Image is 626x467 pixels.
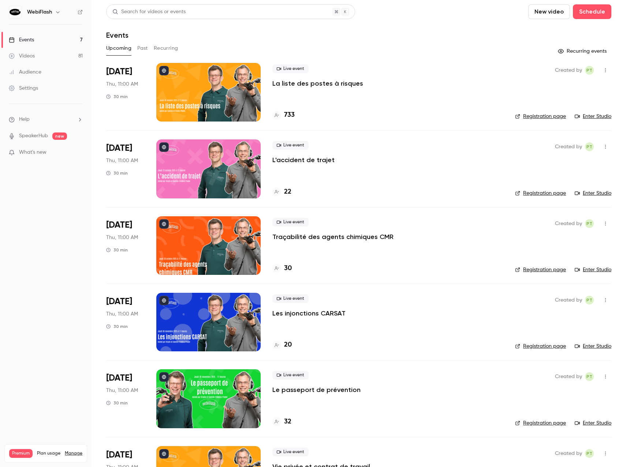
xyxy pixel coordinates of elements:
[272,371,309,380] span: Live event
[106,296,132,307] span: [DATE]
[555,372,582,381] span: Created by
[106,81,138,88] span: Thu, 11:00 AM
[515,419,566,427] a: Registration page
[573,4,611,19] button: Schedule
[272,340,292,350] a: 20
[284,417,291,427] h4: 32
[272,79,363,88] a: La liste des postes à risques
[9,36,34,44] div: Events
[106,372,132,384] span: [DATE]
[106,94,128,100] div: 30 min
[586,219,592,228] span: PT
[106,139,145,198] div: Oct 23 Thu, 11:00 AM (Europe/Paris)
[555,142,582,151] span: Created by
[272,64,309,73] span: Live event
[106,63,145,122] div: Oct 9 Thu, 11:00 AM (Europe/Paris)
[9,449,33,458] span: Premium
[586,142,592,151] span: PT
[555,66,582,75] span: Created by
[555,296,582,305] span: Created by
[106,247,128,253] div: 30 min
[586,449,592,458] span: PT
[272,309,346,318] a: Les injonctions CARSAT
[106,66,132,78] span: [DATE]
[154,42,178,54] button: Recurring
[515,343,566,350] a: Registration page
[284,264,292,273] h4: 30
[555,45,611,57] button: Recurring events
[106,293,145,351] div: Nov 6 Thu, 11:00 AM (Europe/Paris)
[272,232,394,241] a: Traçabilité des agents chimiques CMR
[284,187,291,197] h4: 22
[272,264,292,273] a: 30
[272,448,309,456] span: Live event
[106,387,138,394] span: Thu, 11:00 AM
[585,296,594,305] span: Pauline TERRIEN
[515,113,566,120] a: Registration page
[585,372,594,381] span: Pauline TERRIEN
[52,132,67,140] span: new
[284,340,292,350] h4: 20
[272,218,309,227] span: Live event
[575,113,611,120] a: Enter Studio
[585,219,594,228] span: Pauline TERRIEN
[272,385,361,394] a: Le passeport de prévention
[65,451,82,456] a: Manage
[19,149,46,156] span: What's new
[106,234,138,241] span: Thu, 11:00 AM
[284,110,295,120] h4: 733
[586,372,592,381] span: PT
[106,42,131,54] button: Upcoming
[19,116,30,123] span: Help
[106,400,128,406] div: 30 min
[555,449,582,458] span: Created by
[37,451,60,456] span: Plan usage
[9,52,35,60] div: Videos
[74,149,83,156] iframe: Noticeable Trigger
[272,141,309,150] span: Live event
[272,417,291,427] a: 32
[106,216,145,275] div: Oct 30 Thu, 11:00 AM (Europe/Paris)
[515,266,566,273] a: Registration page
[106,142,132,154] span: [DATE]
[515,190,566,197] a: Registration page
[9,116,83,123] li: help-dropdown-opener
[575,343,611,350] a: Enter Studio
[272,187,291,197] a: 22
[9,68,41,76] div: Audience
[106,157,138,164] span: Thu, 11:00 AM
[9,85,38,92] div: Settings
[106,369,145,428] div: Nov 20 Thu, 11:00 AM (Europe/Paris)
[585,142,594,151] span: Pauline TERRIEN
[528,4,570,19] button: New video
[9,6,21,18] img: WebiFlash
[272,294,309,303] span: Live event
[585,66,594,75] span: Pauline TERRIEN
[106,170,128,176] div: 30 min
[555,219,582,228] span: Created by
[112,8,186,16] div: Search for videos or events
[585,449,594,458] span: Pauline TERRIEN
[106,31,128,40] h1: Events
[272,110,295,120] a: 733
[575,266,611,273] a: Enter Studio
[272,156,335,164] a: L'accident de trajet
[575,419,611,427] a: Enter Studio
[106,310,138,318] span: Thu, 11:00 AM
[27,8,52,16] h6: WebiFlash
[575,190,611,197] a: Enter Studio
[19,132,48,140] a: SpeakerHub
[106,324,128,329] div: 30 min
[586,66,592,75] span: PT
[137,42,148,54] button: Past
[106,219,132,231] span: [DATE]
[106,449,132,461] span: [DATE]
[586,296,592,305] span: PT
